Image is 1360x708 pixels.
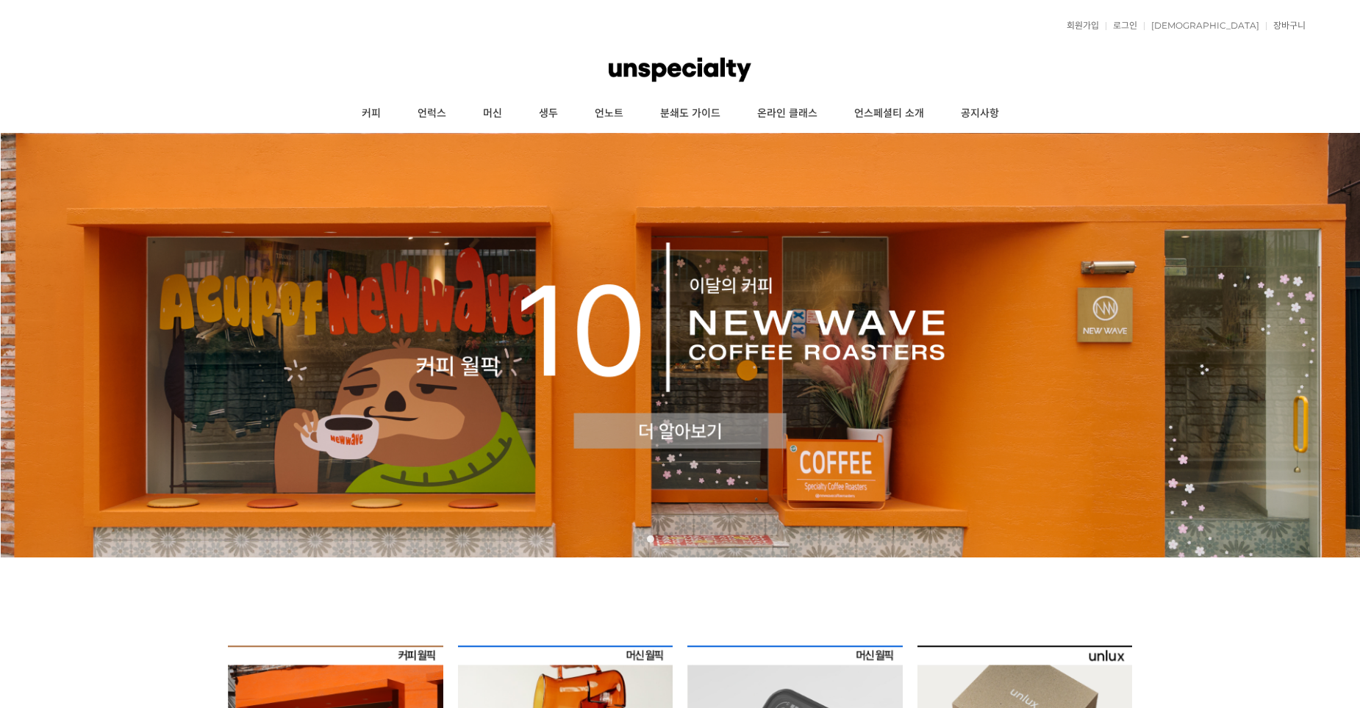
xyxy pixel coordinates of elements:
[942,95,1017,132] a: 공지사항
[662,535,669,543] a: 2
[1059,21,1099,30] a: 회원가입
[1144,21,1259,30] a: [DEMOGRAPHIC_DATA]
[1266,21,1306,30] a: 장바구니
[399,95,465,132] a: 언럭스
[739,95,836,132] a: 온라인 클래스
[836,95,942,132] a: 언스페셜티 소개
[1106,21,1137,30] a: 로그인
[691,535,698,543] a: 4
[642,95,739,132] a: 분쇄도 가이드
[676,535,684,543] a: 3
[343,95,399,132] a: 커피
[576,95,642,132] a: 언노트
[647,535,654,543] a: 1
[465,95,520,132] a: 머신
[706,535,713,543] a: 5
[609,48,751,92] img: 언스페셜티 몰
[520,95,576,132] a: 생두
